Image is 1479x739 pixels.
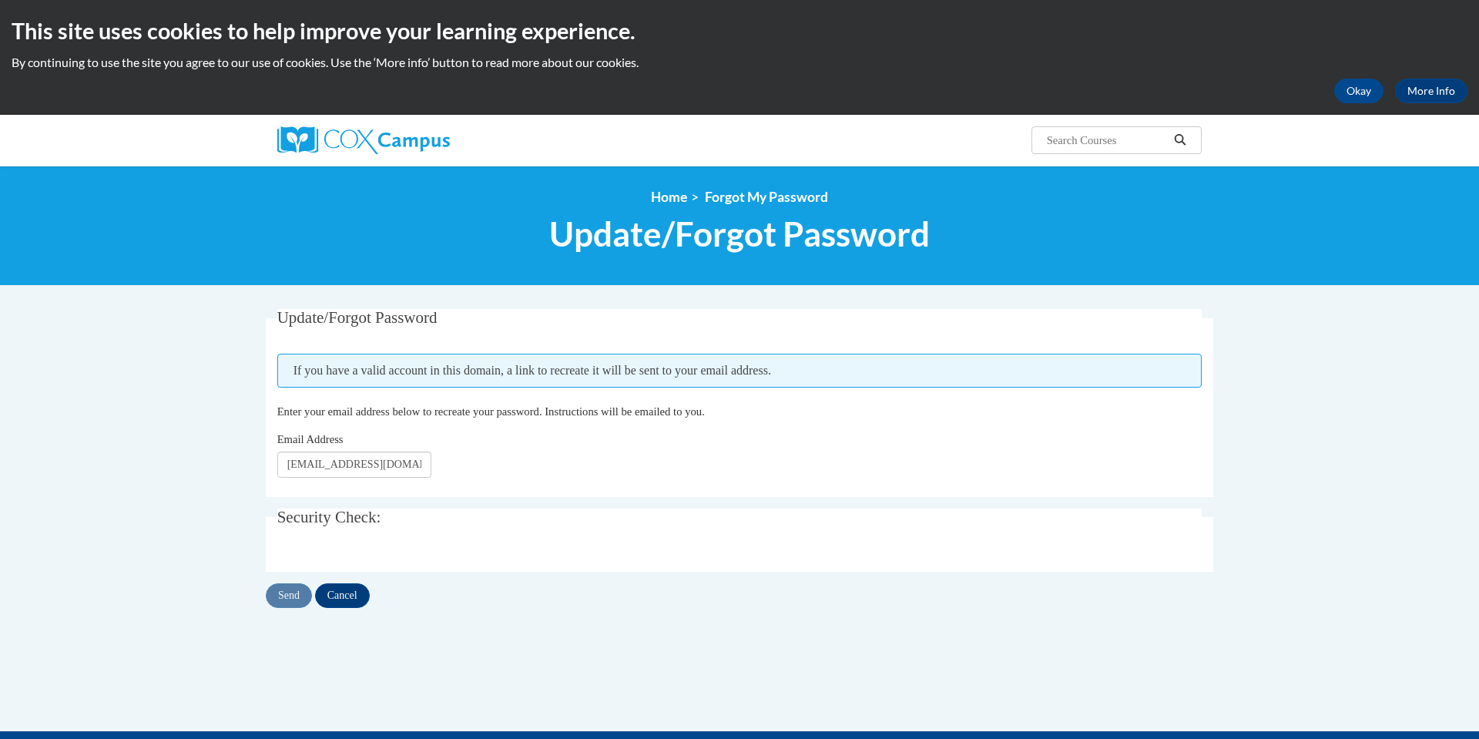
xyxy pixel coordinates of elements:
input: Email [277,452,431,478]
input: Search Courses [1045,131,1169,149]
span: Enter your email address below to recreate your password. Instructions will be emailed to you. [277,405,705,418]
a: Cox Campus [277,126,570,154]
span: Update/Forgot Password [277,308,438,327]
span: Security Check: [277,508,381,526]
a: Home [651,189,687,205]
button: Search [1169,131,1192,149]
span: Forgot My Password [705,189,828,205]
span: Update/Forgot Password [549,213,930,254]
h2: This site uses cookies to help improve your learning experience. [12,15,1467,46]
button: Okay [1334,79,1383,103]
input: Cancel [315,583,370,608]
a: More Info [1395,79,1467,103]
img: Cox Campus [277,126,450,154]
p: By continuing to use the site you agree to our use of cookies. Use the ‘More info’ button to read... [12,54,1467,71]
span: If you have a valid account in this domain, a link to recreate it will be sent to your email addr... [277,354,1202,388]
span: Email Address [277,433,344,445]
